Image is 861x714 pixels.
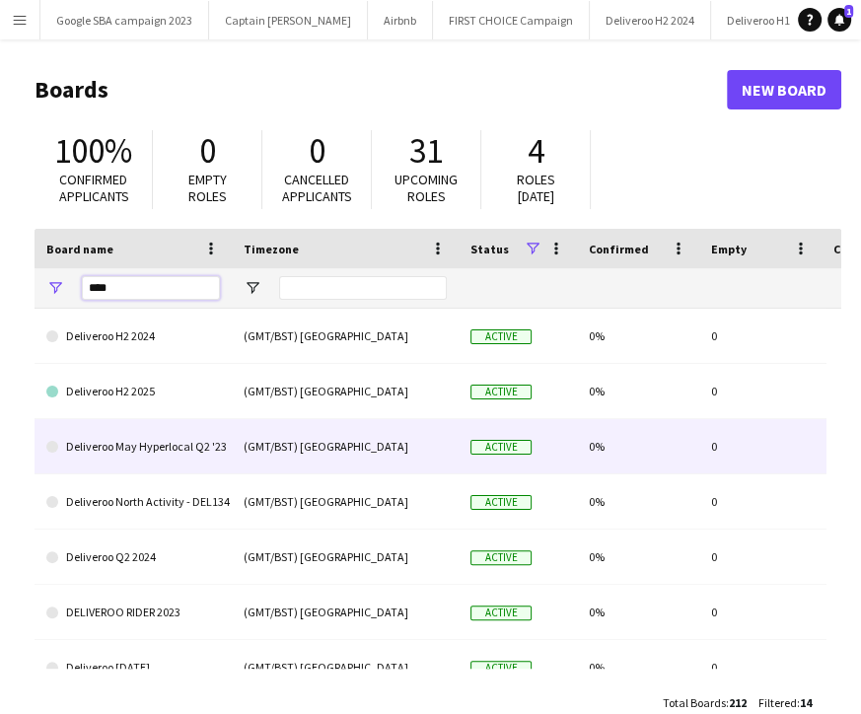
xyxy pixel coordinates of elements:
[577,530,699,584] div: 0%
[577,309,699,363] div: 0%
[232,640,459,694] div: (GMT/BST) [GEOGRAPHIC_DATA]
[699,640,822,694] div: 0
[800,695,812,710] span: 14
[699,474,822,529] div: 0
[309,129,325,173] span: 0
[577,419,699,473] div: 0%
[232,364,459,418] div: (GMT/BST) [GEOGRAPHIC_DATA]
[46,419,220,474] a: Deliveroo May Hyperlocal Q2 '23
[395,171,458,205] span: Upcoming roles
[46,474,220,530] a: Deliveroo North Activity - DEL134
[46,585,220,640] a: DELIVEROO RIDER 2023
[368,1,433,39] button: Airbnb
[82,276,220,300] input: Board name Filter Input
[188,171,227,205] span: Empty roles
[433,1,590,39] button: FIRST CHOICE Campaign
[470,606,532,620] span: Active
[699,530,822,584] div: 0
[244,279,261,297] button: Open Filter Menu
[758,695,797,710] span: Filtered
[232,309,459,363] div: (GMT/BST) [GEOGRAPHIC_DATA]
[470,495,532,510] span: Active
[46,640,220,695] a: Deliveroo [DATE]
[577,364,699,418] div: 0%
[727,70,841,109] a: New Board
[244,242,299,256] span: Timezone
[844,5,853,18] span: 1
[35,75,727,105] h1: Boards
[40,1,209,39] button: Google SBA campaign 2023
[232,419,459,473] div: (GMT/BST) [GEOGRAPHIC_DATA]
[699,585,822,639] div: 0
[663,695,726,710] span: Total Boards
[577,474,699,529] div: 0%
[470,661,532,676] span: Active
[470,242,509,256] span: Status
[699,309,822,363] div: 0
[232,585,459,639] div: (GMT/BST) [GEOGRAPHIC_DATA]
[46,309,220,364] a: Deliveroo H2 2024
[711,1,832,39] button: Deliveroo H1 2025
[46,530,220,585] a: Deliveroo Q2 2024
[577,585,699,639] div: 0%
[577,640,699,694] div: 0%
[46,279,64,297] button: Open Filter Menu
[59,171,129,205] span: Confirmed applicants
[199,129,216,173] span: 0
[470,550,532,565] span: Active
[282,171,352,205] span: Cancelled applicants
[517,171,555,205] span: Roles [DATE]
[589,242,649,256] span: Confirmed
[711,242,747,256] span: Empty
[54,129,132,173] span: 100%
[699,419,822,473] div: 0
[232,530,459,584] div: (GMT/BST) [GEOGRAPHIC_DATA]
[470,385,532,399] span: Active
[470,329,532,344] span: Active
[232,474,459,529] div: (GMT/BST) [GEOGRAPHIC_DATA]
[699,364,822,418] div: 0
[470,440,532,455] span: Active
[209,1,368,39] button: Captain [PERSON_NAME]
[409,129,443,173] span: 31
[279,276,447,300] input: Timezone Filter Input
[46,242,113,256] span: Board name
[528,129,544,173] span: 4
[590,1,711,39] button: Deliveroo H2 2024
[46,364,220,419] a: Deliveroo H2 2025
[729,695,747,710] span: 212
[827,8,851,32] a: 1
